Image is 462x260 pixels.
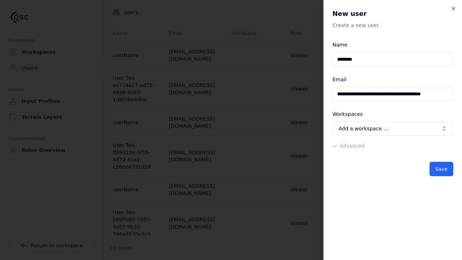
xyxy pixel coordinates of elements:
span: Advanced [340,143,365,149]
span: Add a workspace … [339,125,388,132]
h2: New user [332,9,453,19]
button: Advanced [332,142,365,149]
button: Save [430,162,453,176]
label: Workspaces [332,111,363,117]
p: Create a new user. [332,22,453,29]
label: Name [332,42,347,48]
label: Email [332,77,346,82]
